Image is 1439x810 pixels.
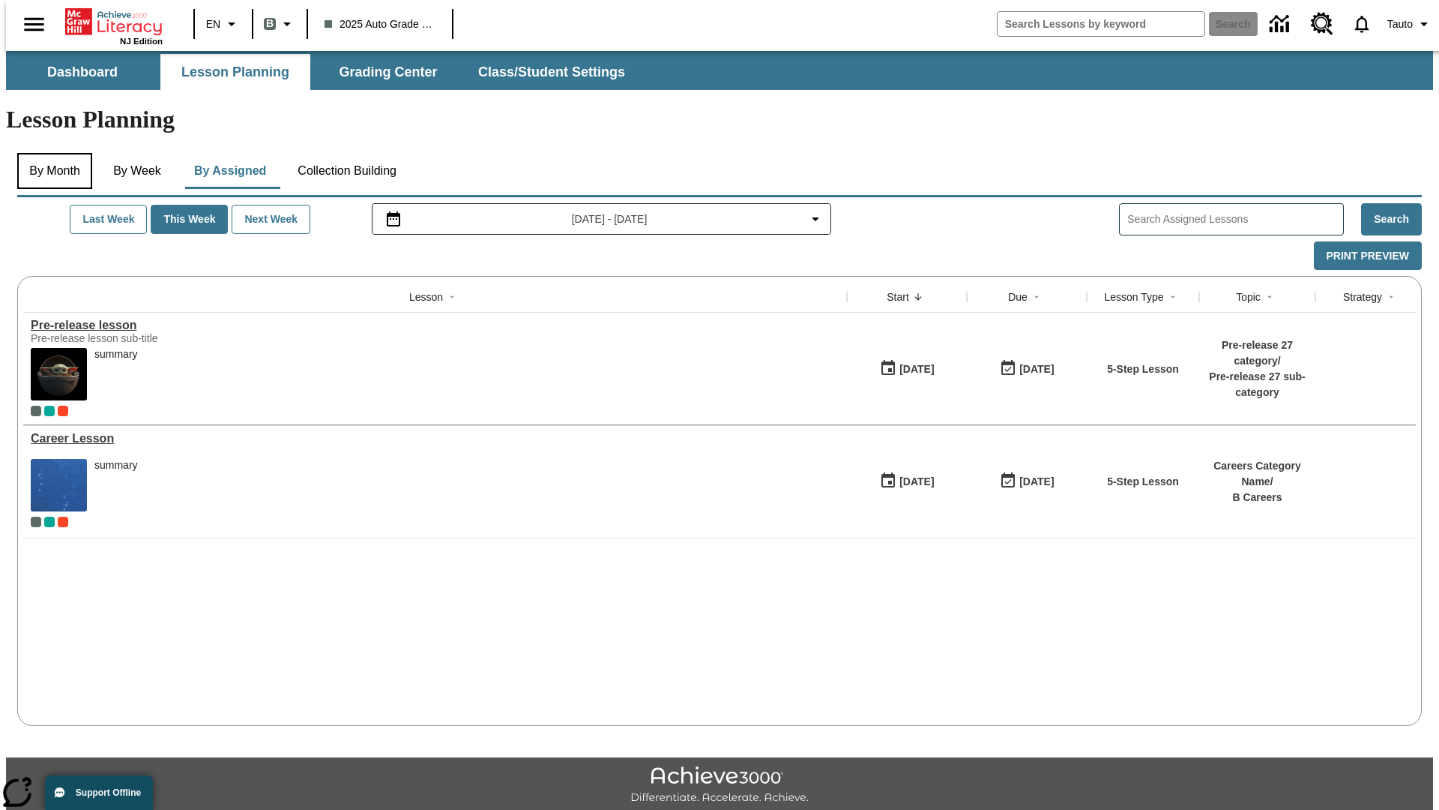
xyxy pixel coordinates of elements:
[31,432,839,445] a: Career Lesson, Lessons
[572,211,648,227] span: [DATE] - [DATE]
[887,289,909,304] div: Start
[47,64,118,81] span: Dashboard
[31,432,839,445] div: Career Lesson
[466,54,637,90] button: Class/Student Settings
[1342,4,1381,43] a: Notifications
[875,467,939,496] button: 01/13/25: First time the lesson was available
[6,51,1433,90] div: SubNavbar
[313,54,463,90] button: Grading Center
[1008,289,1028,304] div: Due
[1382,288,1400,306] button: Sort
[31,319,839,332] a: Pre-release lesson, Lessons
[44,406,55,416] div: 2025 Auto Grade 1 A
[31,332,256,344] div: Pre-release lesson sub-title
[875,355,939,383] button: 01/22/25: First time the lesson was available
[94,348,138,400] div: summary
[1127,208,1343,230] input: Search Assigned Lessons
[806,210,824,228] svg: Collapse Date Range Filter
[65,7,163,37] a: Home
[1381,10,1439,37] button: Profile/Settings
[995,467,1059,496] button: 01/17/26: Last day the lesson can be accessed
[94,459,138,472] div: summary
[206,16,220,32] span: EN
[31,517,41,527] div: Current Class
[1343,289,1382,304] div: Strategy
[1261,288,1279,306] button: Sort
[1207,369,1308,400] p: Pre-release 27 sub-category
[1028,288,1046,306] button: Sort
[76,787,141,798] span: Support Offline
[1302,4,1342,44] a: Resource Center, Will open in new tab
[1207,458,1308,490] p: Careers Category Name /
[12,2,56,46] button: Open side menu
[1314,241,1422,271] button: Print Preview
[6,54,639,90] div: SubNavbar
[7,54,157,90] button: Dashboard
[199,10,247,37] button: Language: EN, Select a language
[31,319,839,332] div: Pre-release lesson
[17,153,92,189] button: By Month
[443,288,461,306] button: Sort
[258,10,302,37] button: Boost Class color is gray green. Change class color
[1107,361,1179,377] p: 5-Step Lesson
[266,14,274,33] span: B
[94,459,138,511] div: summary
[6,106,1433,133] h1: Lesson Planning
[31,406,41,416] div: Current Class
[58,517,68,527] div: Test 1
[378,210,825,228] button: Select the date range menu item
[232,205,310,234] button: Next Week
[65,5,163,46] div: Home
[31,348,87,400] img: hero alt text
[998,12,1204,36] input: search field
[45,775,153,810] button: Support Offline
[1104,289,1163,304] div: Lesson Type
[1019,360,1054,379] div: [DATE]
[909,288,927,306] button: Sort
[58,406,68,416] div: Test 1
[286,153,408,189] button: Collection Building
[31,459,87,511] img: fish
[1387,16,1413,32] span: Tauto
[120,37,163,46] span: NJ Edition
[1107,474,1179,490] p: 5-Step Lesson
[160,54,310,90] button: Lesson Planning
[44,517,55,527] div: 2025 Auto Grade 1 A
[339,64,437,81] span: Grading Center
[100,153,175,189] button: By Week
[899,472,934,491] div: [DATE]
[1361,203,1422,235] button: Search
[70,205,147,234] button: Last Week
[478,64,625,81] span: Class/Student Settings
[1207,490,1308,505] p: B Careers
[1261,4,1302,45] a: Data Center
[1164,288,1182,306] button: Sort
[1207,337,1308,369] p: Pre-release 27 category /
[181,64,289,81] span: Lesson Planning
[409,289,443,304] div: Lesson
[1019,472,1054,491] div: [DATE]
[995,355,1059,383] button: 01/25/26: Last day the lesson can be accessed
[182,153,278,189] button: By Assigned
[899,360,934,379] div: [DATE]
[151,205,228,234] button: This Week
[94,348,138,361] div: summary
[1236,289,1261,304] div: Topic
[630,766,809,805] img: Achieve3000 Differentiate Accelerate Achieve
[325,16,435,32] span: 2025 Auto Grade 1 B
